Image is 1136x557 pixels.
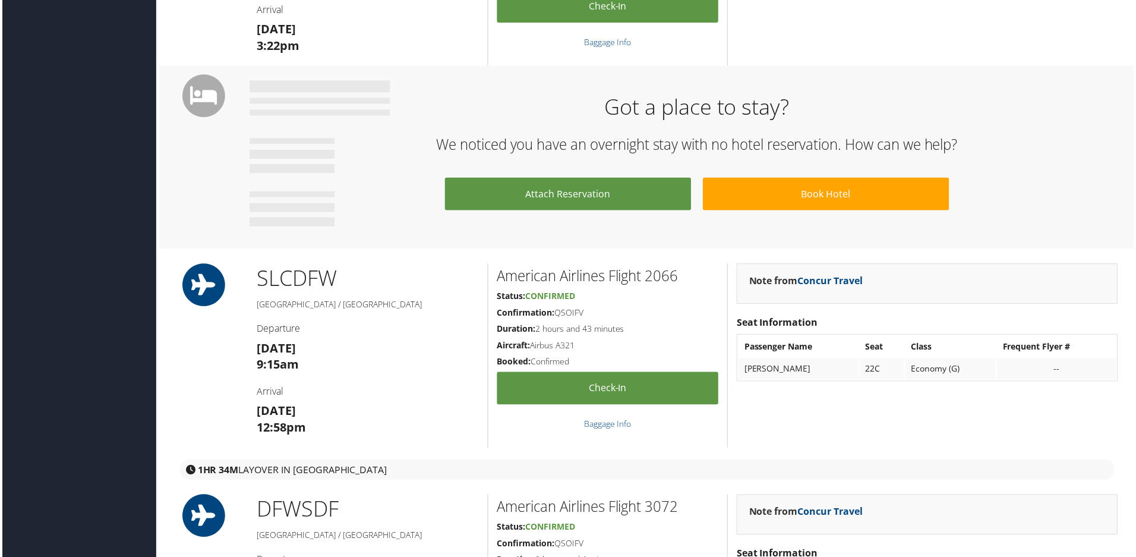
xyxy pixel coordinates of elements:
th: Seat [861,337,905,358]
td: Economy (G) [907,360,998,381]
strong: Booked: [497,357,531,369]
strong: Aircraft: [497,341,530,352]
h5: 2 hours and 43 minutes [497,324,719,336]
h2: American Airlines Flight 3072 [497,499,719,519]
strong: [DATE] [255,404,295,420]
strong: Status: [497,291,525,303]
h4: Arrival [255,386,478,399]
td: [PERSON_NAME] [739,360,860,381]
a: Baggage Info [584,420,632,431]
h1: DFW SDF [255,496,478,526]
th: Class [907,337,998,358]
h5: [GEOGRAPHIC_DATA] / [GEOGRAPHIC_DATA] [255,531,478,543]
strong: Seat Information [737,317,819,330]
a: Concur Travel [799,507,864,520]
span: Confirmed [525,291,575,303]
strong: Status: [497,523,525,534]
a: Check-in [497,373,719,406]
strong: Duration: [497,324,535,335]
th: Passenger Name [739,337,860,358]
strong: Confirmation: [497,308,554,319]
strong: Note from [750,507,864,520]
strong: Confirmation: [497,540,554,551]
strong: 1HR 34M [196,465,237,478]
a: Concur Travel [799,275,864,288]
strong: Note from [750,275,864,288]
a: Attach Reservation [444,178,692,211]
strong: [DATE] [255,21,295,37]
h2: American Airlines Flight 2066 [497,267,719,287]
strong: [DATE] [255,341,295,357]
strong: 3:22pm [255,37,298,54]
th: Frequent Flyer # [999,337,1118,358]
div: layover in [GEOGRAPHIC_DATA] [178,461,1117,482]
div: -- [1005,365,1112,376]
h5: QSOIFV [497,308,719,320]
h5: Airbus A321 [497,341,719,353]
a: Book Hotel [703,178,951,211]
h5: [GEOGRAPHIC_DATA] / [GEOGRAPHIC_DATA] [255,300,478,311]
td: 22C [861,360,905,381]
h4: Departure [255,323,478,336]
h1: SLC DFW [255,265,478,294]
h5: Confirmed [497,357,719,369]
h4: Arrival [255,3,478,16]
strong: 12:58pm [255,421,305,437]
strong: 9:15am [255,358,298,374]
h5: QSOIFV [497,540,719,552]
span: Confirmed [525,523,575,534]
a: Baggage Info [584,36,632,48]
